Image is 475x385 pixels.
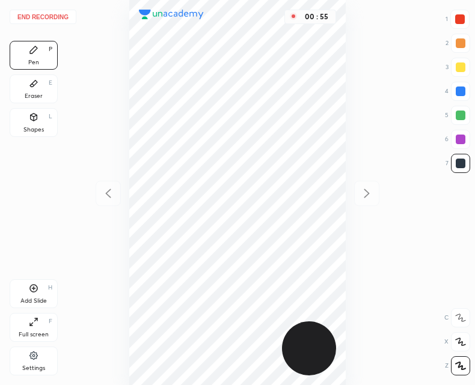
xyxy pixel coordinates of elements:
div: Shapes [23,127,44,133]
div: 2 [446,34,470,53]
div: C [444,308,470,327]
img: logo.38c385cc.svg [139,10,204,19]
div: Settings [22,365,45,371]
div: E [49,80,52,86]
div: P [49,46,52,52]
div: Add Slide [20,298,47,304]
div: 4 [445,82,470,101]
div: X [444,332,470,351]
div: 00 : 55 [302,13,331,21]
div: Pen [28,59,39,65]
div: 5 [445,106,470,125]
div: 3 [446,58,470,77]
div: Eraser [25,93,43,99]
div: 6 [445,130,470,149]
div: 1 [446,10,470,29]
button: End recording [10,10,76,24]
div: H [48,285,52,291]
div: Z [445,356,470,375]
div: Full screen [19,332,49,338]
div: F [49,318,52,324]
div: L [49,114,52,120]
div: 7 [446,154,470,173]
